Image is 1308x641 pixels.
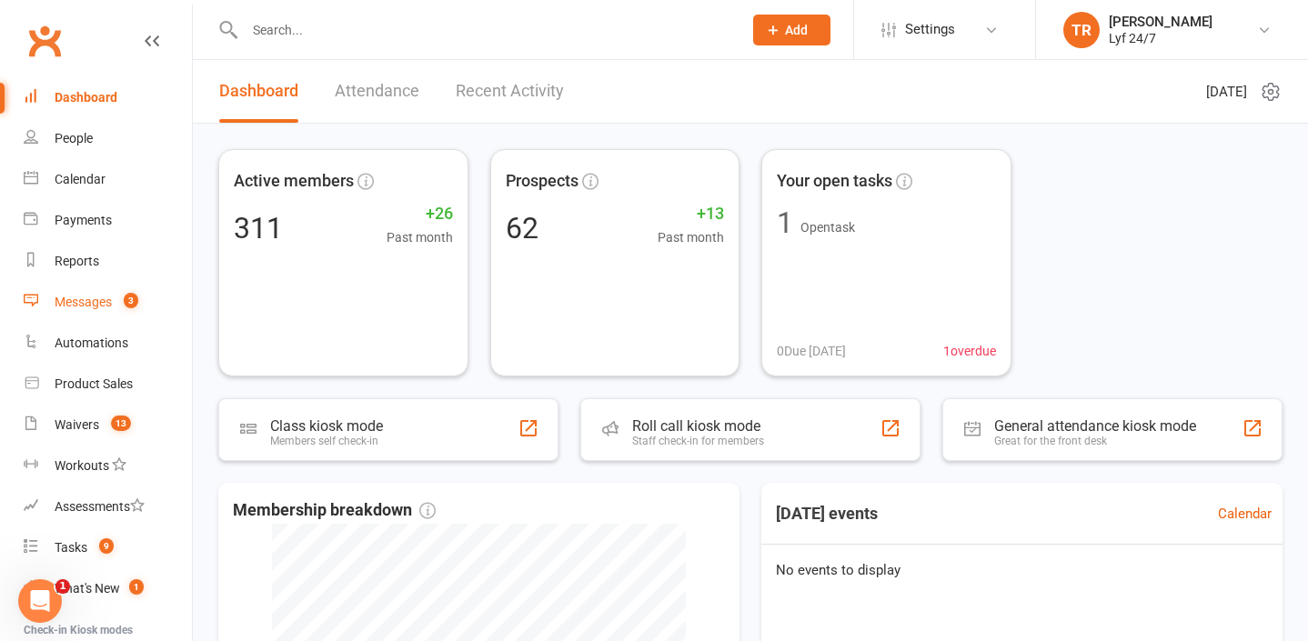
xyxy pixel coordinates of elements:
[219,60,298,123] a: Dashboard
[24,405,192,446] a: Waivers 13
[234,214,283,243] div: 311
[754,545,1290,596] div: No events to display
[24,364,192,405] a: Product Sales
[55,376,133,391] div: Product Sales
[55,458,109,473] div: Workouts
[55,417,99,432] div: Waivers
[506,214,538,243] div: 62
[55,579,70,594] span: 1
[777,168,892,195] span: Your open tasks
[55,581,120,596] div: What's New
[55,540,87,555] div: Tasks
[335,60,419,123] a: Attendance
[506,168,579,195] span: Prospects
[632,435,764,447] div: Staff check-in for members
[55,131,93,145] div: People
[270,435,383,447] div: Members self check-in
[24,568,192,609] a: What's New1
[55,295,112,309] div: Messages
[55,90,117,105] div: Dashboard
[18,579,62,623] iframe: Intercom live chat
[994,417,1196,435] div: General attendance kiosk mode
[24,527,192,568] a: Tasks 9
[234,168,354,195] span: Active members
[55,336,128,350] div: Automations
[1109,30,1212,46] div: Lyf 24/7
[24,446,192,486] a: Workouts
[387,227,453,247] span: Past month
[22,18,67,64] a: Clubworx
[456,60,564,123] a: Recent Activity
[233,497,436,524] span: Membership breakdown
[761,497,892,530] h3: [DATE] events
[777,341,846,361] span: 0 Due [DATE]
[24,241,192,282] a: Reports
[55,213,112,227] div: Payments
[99,538,114,554] span: 9
[55,254,99,268] div: Reports
[800,220,855,235] span: Open task
[24,159,192,200] a: Calendar
[24,200,192,241] a: Payments
[111,416,131,431] span: 13
[1109,14,1212,30] div: [PERSON_NAME]
[270,417,383,435] div: Class kiosk mode
[129,579,144,595] span: 1
[753,15,830,45] button: Add
[1063,12,1100,48] div: TR
[905,9,955,50] span: Settings
[658,201,724,227] span: +13
[124,293,138,308] span: 3
[55,172,106,186] div: Calendar
[658,227,724,247] span: Past month
[1218,503,1272,525] a: Calendar
[943,341,996,361] span: 1 overdue
[24,486,192,527] a: Assessments
[785,23,808,37] span: Add
[24,323,192,364] a: Automations
[24,118,192,159] a: People
[24,77,192,118] a: Dashboard
[994,435,1196,447] div: Great for the front desk
[387,201,453,227] span: +26
[777,208,793,237] div: 1
[24,282,192,323] a: Messages 3
[1206,81,1247,103] span: [DATE]
[55,499,145,514] div: Assessments
[632,417,764,435] div: Roll call kiosk mode
[239,17,729,43] input: Search...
